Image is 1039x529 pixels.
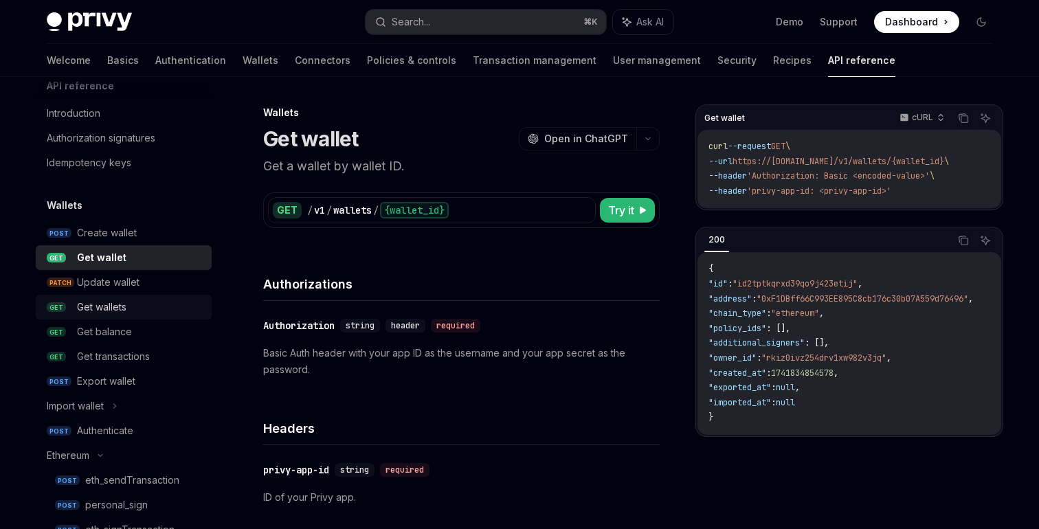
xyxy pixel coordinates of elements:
p: Basic Auth header with your app ID as the username and your app secret as the password. [263,345,660,378]
a: Security [717,44,757,77]
div: wallets [333,203,372,217]
div: Import wallet [47,398,104,414]
span: "created_at" [708,368,766,379]
button: Toggle dark mode [970,11,992,33]
span: "policy_ids" [708,323,766,334]
a: User management [613,44,701,77]
span: : [752,293,757,304]
div: / [326,203,332,217]
span: "id2tptkqrxd39qo9j423etij" [733,278,858,289]
a: GETGet transactions [36,344,212,369]
div: Update wallet [77,274,139,291]
span: https://[DOMAIN_NAME]/v1/wallets/{wallet_id} [733,156,944,167]
a: Idempotency keys [36,150,212,175]
div: Create wallet [77,225,137,241]
span: : [728,278,733,289]
span: Dashboard [885,15,938,29]
span: \ [930,170,935,181]
span: "rkiz0ivz254drv1xw982v3jq" [761,352,886,363]
span: --request [728,141,771,152]
span: "address" [708,293,752,304]
span: Open in ChatGPT [544,132,628,146]
a: Wallets [243,44,278,77]
span: header [391,320,420,331]
h4: Authorizations [263,275,660,293]
a: Authentication [155,44,226,77]
span: , [834,368,838,379]
a: GETGet wallet [36,245,212,270]
a: Demo [776,15,803,29]
button: cURL [892,106,950,130]
span: --header [708,185,747,196]
button: Open in ChatGPT [519,127,636,150]
div: Search... [392,14,430,30]
span: "additional_signers" [708,337,805,348]
button: Copy the contents from the code block [954,232,972,249]
a: POSTCreate wallet [36,221,212,245]
a: Dashboard [874,11,959,33]
div: / [373,203,379,217]
a: GETGet balance [36,319,212,344]
span: GET [47,327,66,337]
div: 200 [704,232,729,248]
span: : [766,368,771,379]
div: / [307,203,313,217]
span: Ask AI [636,15,664,29]
span: "0xF1DBff66C993EE895C8cb176c30b07A559d76496" [757,293,968,304]
span: GET [771,141,785,152]
a: PATCHUpdate wallet [36,270,212,295]
span: POST [47,376,71,387]
div: Export wallet [77,373,135,390]
img: dark logo [47,12,132,32]
span: "owner_id" [708,352,757,363]
p: cURL [912,112,933,123]
span: : [], [766,323,790,334]
a: API reference [828,44,895,77]
a: POSTAuthenticate [36,418,212,443]
a: Basics [107,44,139,77]
span: , [886,352,891,363]
span: : [766,308,771,319]
span: "exported_at" [708,382,771,393]
div: Authorization [263,319,335,333]
span: , [819,308,824,319]
span: string [340,464,369,475]
a: GETGet wallets [36,295,212,319]
span: POST [55,500,80,510]
button: Search...⌘K [366,10,606,34]
div: Get balance [77,324,132,340]
a: Welcome [47,44,91,77]
div: v1 [314,203,325,217]
span: null [776,397,795,408]
div: Get wallets [77,299,126,315]
div: Get wallet [77,249,126,266]
p: ID of your Privy app. [263,489,660,506]
a: Transaction management [473,44,596,77]
span: { [708,263,713,274]
span: "id" [708,278,728,289]
p: Get a wallet by wallet ID. [263,157,660,176]
button: Ask AI [613,10,673,34]
a: Connectors [295,44,350,77]
a: POSTeth_sendTransaction [36,468,212,493]
span: : [771,397,776,408]
span: : [], [805,337,829,348]
h1: Get wallet [263,126,359,151]
span: 'privy-app-id: <privy-app-id>' [747,185,891,196]
span: Try it [608,202,634,218]
div: privy-app-id [263,463,329,477]
span: , [795,382,800,393]
span: 'Authorization: Basic <encoded-value>' [747,170,930,181]
span: "ethereum" [771,308,819,319]
span: : [757,352,761,363]
div: Wallets [263,106,660,120]
a: POSTpersonal_sign [36,493,212,517]
span: Get wallet [704,113,745,124]
button: Try it [600,198,655,223]
a: POSTExport wallet [36,369,212,394]
span: GET [47,253,66,263]
span: curl [708,141,728,152]
span: PATCH [47,278,74,288]
span: GET [47,352,66,362]
span: , [858,278,862,289]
